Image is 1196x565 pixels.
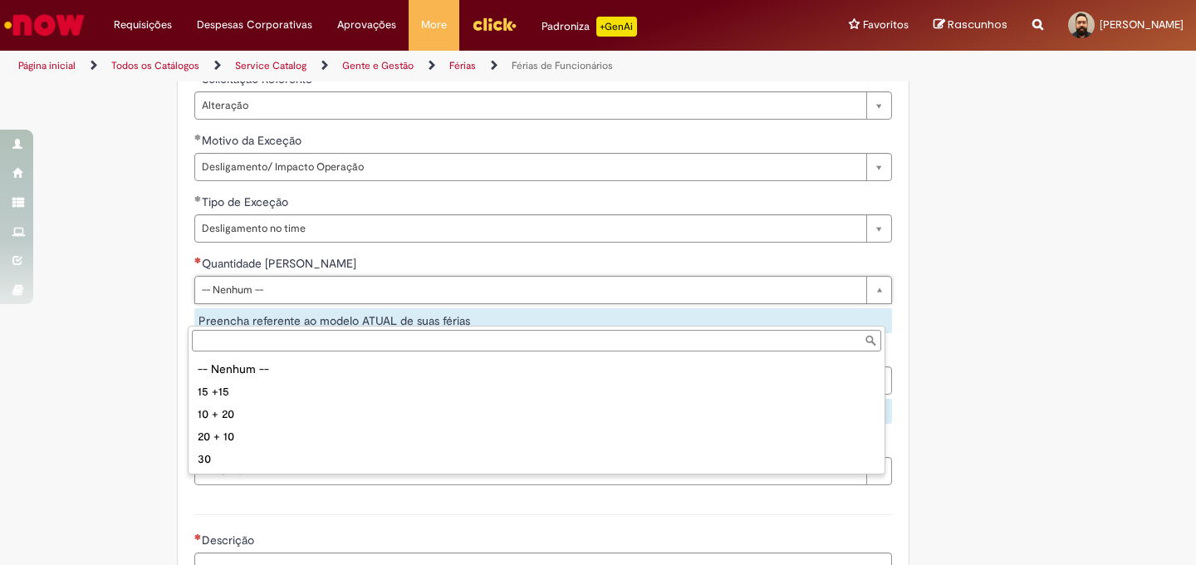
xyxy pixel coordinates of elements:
div: 15 +15 [192,381,881,403]
div: 10 + 20 [192,403,881,425]
div: -- Nenhum -- [192,358,881,381]
ul: Quantidade de Dias de Gozo [189,355,885,474]
div: 20 + 10 [192,425,881,448]
div: 30 [192,448,881,470]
